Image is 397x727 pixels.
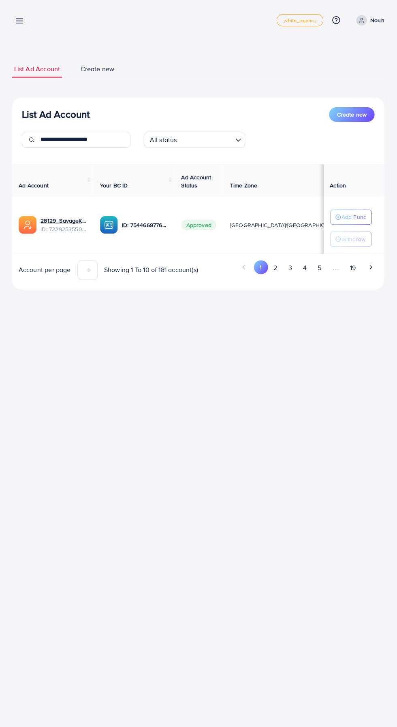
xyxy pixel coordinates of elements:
span: Approved [181,219,216,230]
img: ic-ads-acc.e4c84228.svg [19,215,37,233]
button: Go to page 2 [268,259,283,274]
button: Go to page 1 [254,259,268,273]
span: Create new [81,64,115,73]
span: Ad Account Status [181,173,211,189]
h3: List Ad Account [23,108,90,120]
button: Go to next page [363,259,378,273]
span: List Ad Account [15,64,61,73]
button: Create new [329,107,374,121]
span: ID: 7229253550679801858 [41,224,88,232]
img: ic-ba-acc.ded83a64.svg [100,215,118,233]
span: [GEOGRAPHIC_DATA]/[GEOGRAPHIC_DATA] [230,220,343,228]
button: Go to page 5 [312,259,327,274]
span: white_agency [284,18,316,23]
p: Withdraw [342,234,365,243]
a: Nouh [353,15,384,26]
button: Go to page 19 [344,259,361,274]
span: Account per page [19,264,72,274]
span: All status [149,134,179,145]
span: Ad Account [19,181,49,189]
div: <span class='underline'>28129_SavageKaert_1683191758544</span></br>7229253550679801858 [41,216,88,232]
span: Create new [337,110,366,118]
p: Nouh [370,15,384,25]
a: white_agency [277,14,323,26]
span: Showing 1 To 10 of 181 account(s) [105,264,198,274]
button: Withdraw [330,231,371,246]
a: 28129_SavageKaert_1683191758544 [41,216,88,224]
p: Add Fund [342,212,366,221]
ul: Pagination [205,259,378,274]
span: Time Zone [230,181,257,189]
button: Go to page 4 [297,259,312,274]
button: Go to page 3 [283,259,297,274]
input: Search for option [180,132,233,145]
p: ID: 7544669776502816775 [122,219,169,229]
div: Search for option [144,131,245,147]
span: Your BC ID [100,181,128,189]
button: Add Fund [330,209,371,224]
span: Action [330,181,346,189]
